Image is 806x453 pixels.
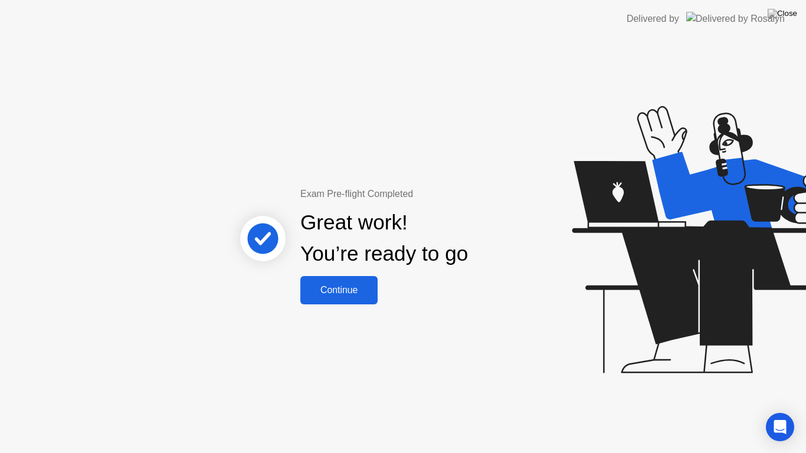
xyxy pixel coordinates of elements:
[300,187,544,201] div: Exam Pre-flight Completed
[300,276,378,304] button: Continue
[300,207,468,270] div: Great work! You’re ready to go
[766,413,794,441] div: Open Intercom Messenger
[304,285,374,296] div: Continue
[686,12,785,25] img: Delivered by Rosalyn
[768,9,797,18] img: Close
[627,12,679,26] div: Delivered by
